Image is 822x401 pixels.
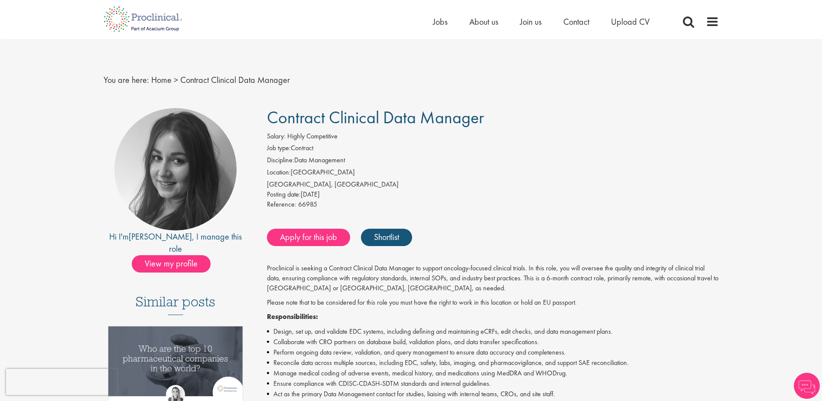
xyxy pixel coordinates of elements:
p: Please note that to be considered for this role you must have the right to work in this location ... [267,298,719,308]
a: Jobs [433,16,448,27]
a: Contact [563,16,589,27]
li: Act as the primary Data Management contact for studies, liaising with internal teams, CROs, and s... [267,389,719,399]
span: > [174,74,178,85]
li: Contract [267,143,719,155]
label: Discipline: [267,155,294,165]
span: View my profile [132,255,211,273]
label: Location: [267,168,291,177]
span: 66985 [298,200,317,209]
li: Reconcile data across multiple sources, including EDC, safety, labs, imaging, and pharmacovigilan... [267,358,719,368]
label: Salary: [267,131,286,141]
label: Reference: [267,200,296,210]
strong: Responsibilities: [267,312,318,321]
iframe: reCAPTCHA [6,369,117,395]
div: [DATE] [267,190,719,200]
a: View my profile [132,257,219,268]
li: Data Management [267,155,719,168]
li: Perform ongoing data review, validation, and query management to ensure data accuracy and complet... [267,347,719,358]
label: Job type: [267,143,291,153]
li: Manage medical coding of adverse events, medical history, and medications using MedDRA and WHODrug. [267,368,719,378]
a: Join us [520,16,542,27]
a: About us [469,16,498,27]
span: Contract Clinical Data Manager [267,106,484,128]
img: Top 10 pharmaceutical companies in the world 2025 [108,326,243,396]
a: Shortlist [361,229,412,246]
span: Contract Clinical Data Manager [180,74,290,85]
div: Hi I'm , I manage this role [104,230,248,255]
a: Upload CV [611,16,650,27]
span: You are here: [104,74,149,85]
img: imeage of recruiter Heidi Hennigan [114,108,237,230]
li: Collaborate with CRO partners on database build, validation plans, and data transfer specifications. [267,337,719,347]
li: Ensure compliance with CDISC-CDASH-SDTM standards and internal guidelines. [267,378,719,389]
span: Posting date: [267,190,301,199]
div: [GEOGRAPHIC_DATA], [GEOGRAPHIC_DATA] [267,180,719,190]
img: Chatbot [794,373,820,399]
li: Design, set up, and validate EDC systems, including defining and maintaining eCRFs, edit checks, ... [267,326,719,337]
li: [GEOGRAPHIC_DATA] [267,168,719,180]
p: Proclinical is seeking a Contract Clinical Data Manager to support oncology-focused clinical tria... [267,263,719,293]
a: [PERSON_NAME] [129,231,192,242]
a: Apply for this job [267,229,350,246]
h3: Similar posts [136,294,215,315]
a: breadcrumb link [151,74,172,85]
span: Highly Competitive [287,131,338,141]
